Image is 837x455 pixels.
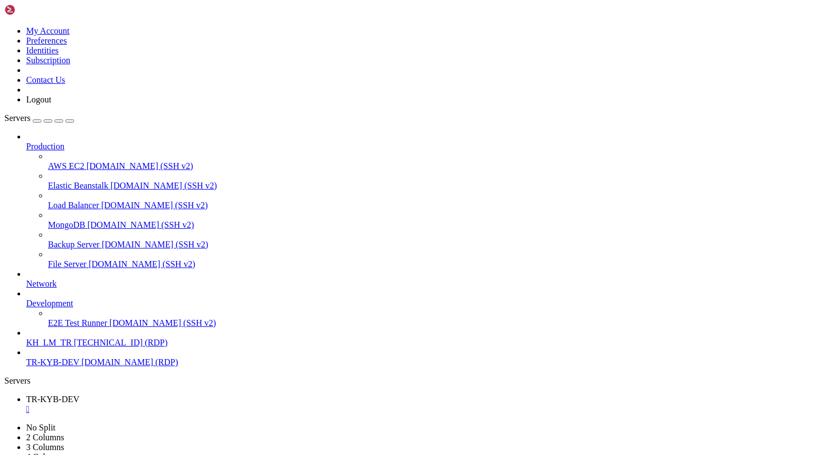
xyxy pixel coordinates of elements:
li: MongoDB [DOMAIN_NAME] (SSH v2) [48,210,833,230]
span: Production [26,142,64,151]
li: TR-KYB-DEV [DOMAIN_NAME] (RDP) [26,348,833,367]
span: [DOMAIN_NAME] (SSH v2) [102,240,209,249]
span: Load Balancer [48,201,99,210]
li: Production [26,132,833,269]
span: [TECHNICAL_ID] (RDP) [74,338,168,347]
li: Development [26,289,833,328]
li: Backup Server [DOMAIN_NAME] (SSH v2) [48,230,833,250]
span: [DOMAIN_NAME] (RDP) [81,357,178,367]
span: Network [26,279,57,288]
span: Development [26,299,73,308]
span: [DOMAIN_NAME] (SSH v2) [89,259,196,269]
a: KH_LM_TR [TECHNICAL_ID] (RDP) [26,338,833,348]
a: Load Balancer [DOMAIN_NAME] (SSH v2) [48,201,833,210]
span: [DOMAIN_NAME] (SSH v2) [111,181,217,190]
a: Servers [4,113,74,123]
a: File Server [DOMAIN_NAME] (SSH v2) [48,259,833,269]
li: File Server [DOMAIN_NAME] (SSH v2) [48,250,833,269]
span: [DOMAIN_NAME] (SSH v2) [101,201,208,210]
a: E2E Test Runner [DOMAIN_NAME] (SSH v2) [48,318,833,328]
span: E2E Test Runner [48,318,107,327]
a: Identities [26,46,59,55]
span: Servers [4,113,31,123]
a: Backup Server [DOMAIN_NAME] (SSH v2) [48,240,833,250]
span: MongoDB [48,220,85,229]
a: Preferences [26,36,67,45]
a: TR-KYB-DEV [DOMAIN_NAME] (RDP) [26,357,833,367]
span: File Server [48,259,87,269]
a: Contact Us [26,75,65,84]
a: TR-KYB-DEV [26,395,833,414]
li: Load Balancer [DOMAIN_NAME] (SSH v2) [48,191,833,210]
a: Network [26,279,833,289]
li: E2E Test Runner [DOMAIN_NAME] (SSH v2) [48,308,833,328]
a: Subscription [26,56,70,65]
span: [DOMAIN_NAME] (SSH v2) [110,318,216,327]
a: Elastic Beanstalk [DOMAIN_NAME] (SSH v2) [48,181,833,191]
div: Servers [4,376,833,386]
a: AWS EC2 [DOMAIN_NAME] (SSH v2) [48,161,833,171]
a:  [26,404,833,414]
a: Production [26,142,833,151]
li: KH_LM_TR [TECHNICAL_ID] (RDP) [26,328,833,348]
a: Development [26,299,833,308]
a: MongoDB [DOMAIN_NAME] (SSH v2) [48,220,833,230]
span: [DOMAIN_NAME] (SSH v2) [87,161,193,171]
img: Shellngn [4,4,67,15]
li: Network [26,269,833,289]
span: Backup Server [48,240,100,249]
span: [DOMAIN_NAME] (SSH v2) [87,220,194,229]
a: No Split [26,423,56,432]
span: Elastic Beanstalk [48,181,108,190]
li: AWS EC2 [DOMAIN_NAME] (SSH v2) [48,151,833,171]
span: KH_LM_TR [26,338,72,347]
span: TR-KYB-DEV [26,357,79,367]
a: 2 Columns [26,433,64,442]
a: Logout [26,95,51,104]
li: Elastic Beanstalk [DOMAIN_NAME] (SSH v2) [48,171,833,191]
a: 3 Columns [26,442,64,452]
span: TR-KYB-DEV [26,395,80,404]
a: My Account [26,26,70,35]
span: AWS EC2 [48,161,84,171]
